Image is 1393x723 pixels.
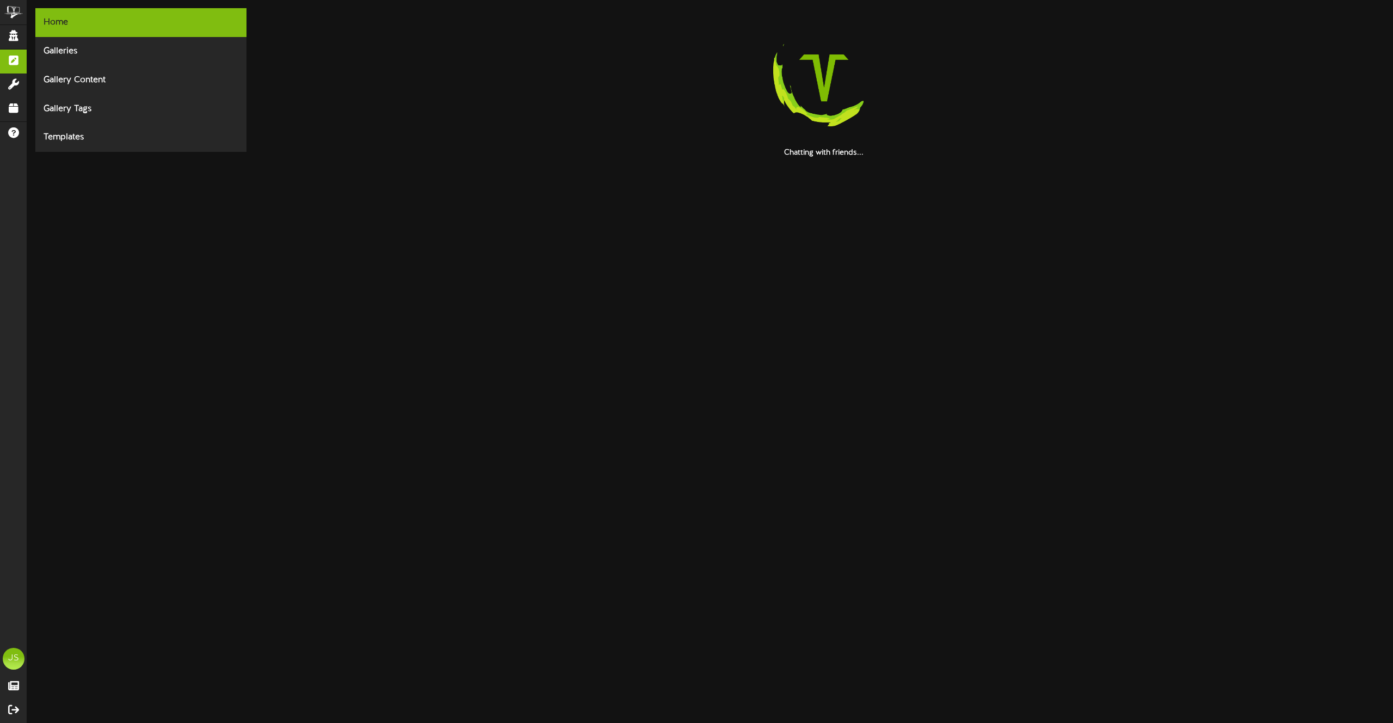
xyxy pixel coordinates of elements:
[35,37,246,66] div: Galleries
[3,648,24,670] div: JS
[35,123,246,152] div: Templates
[35,66,246,95] div: Gallery Content
[35,8,246,37] div: Home
[35,95,246,124] div: Gallery Tags
[754,8,893,148] img: loading-spinner-3.png
[784,149,864,157] strong: Chatting with friends...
